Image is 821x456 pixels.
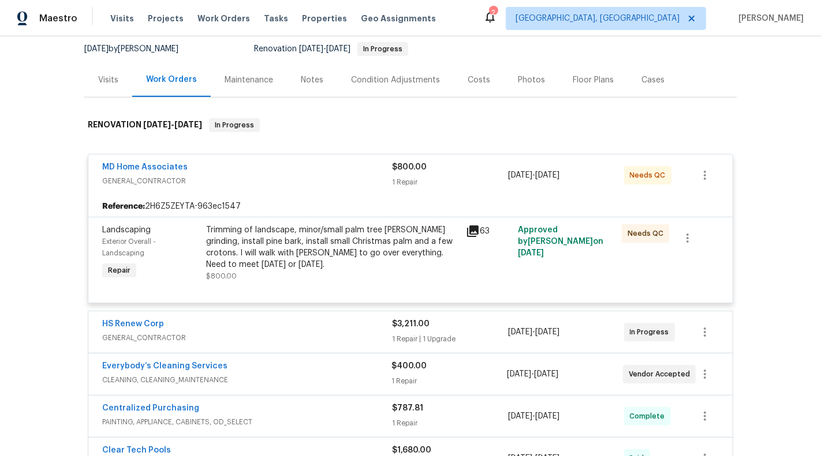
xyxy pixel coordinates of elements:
div: Visits [98,74,118,86]
div: Photos [518,74,545,86]
span: $3,211.00 [392,320,430,328]
div: Floor Plans [573,74,614,86]
div: by [PERSON_NAME] [84,42,192,56]
div: RENOVATION [DATE]-[DATE]In Progress [84,107,737,144]
b: Reference: [102,201,145,212]
span: [DATE] [84,45,109,53]
div: 1 Repair [392,417,508,429]
div: Trimming of landscape, minor/small palm tree [PERSON_NAME] grinding, install pine bark, install s... [206,224,459,270]
span: Landscaping [102,226,151,234]
div: 2 [489,7,497,18]
span: GENERAL_CONTRACTOR [102,332,392,344]
a: MD Home Associates [102,163,188,171]
div: Notes [301,74,323,86]
span: GENERAL_CONTRACTOR [102,175,392,187]
div: 1 Repair | 1 Upgrade [392,333,508,345]
a: Centralized Purchasing [102,404,199,412]
span: $1,680.00 [392,446,431,454]
span: [DATE] [535,171,559,179]
span: Needs QC [630,169,670,181]
div: 1 Repair [391,375,507,387]
span: [DATE] [535,328,559,336]
div: Cases [641,74,665,86]
span: [GEOGRAPHIC_DATA], [GEOGRAPHIC_DATA] [516,13,680,24]
span: Repair [103,265,135,276]
span: - [507,368,559,380]
span: [DATE] [508,328,532,336]
span: Maestro [39,13,77,24]
span: - [508,169,559,181]
span: In Progress [630,326,674,338]
span: Needs QC [628,228,668,239]
span: Visits [110,13,134,24]
span: $400.00 [391,362,427,370]
a: HS Renew Corp [102,320,164,328]
span: - [299,45,350,53]
span: [DATE] [508,412,532,420]
span: CLEANING, CLEANING_MAINTENANCE [102,374,391,386]
span: $800.00 [392,163,427,171]
div: Costs [468,74,490,86]
span: [DATE] [535,370,559,378]
div: 1 Repair [392,176,508,188]
div: 2H6Z5ZEYTA-963ec1547 [88,196,733,217]
a: Clear Tech Pools [102,446,171,454]
span: [DATE] [326,45,350,53]
span: Geo Assignments [361,13,436,24]
span: [PERSON_NAME] [734,13,804,24]
span: - [143,120,202,129]
span: [DATE] [507,370,532,378]
span: [DATE] [535,412,559,420]
span: Vendor Accepted [629,368,695,380]
span: [DATE] [299,45,323,53]
span: Approved by [PERSON_NAME] on [518,226,603,257]
span: Work Orders [197,13,250,24]
span: [DATE] [174,120,202,129]
h6: RENOVATION [88,118,202,132]
a: Everybody’s Cleaning Services [102,362,227,370]
div: Maintenance [225,74,273,86]
span: $787.81 [392,404,423,412]
span: PAINTING, APPLIANCE, CABINETS, OD_SELECT [102,416,392,428]
span: Projects [148,13,184,24]
span: Exterior Overall - Landscaping [102,238,156,257]
span: [DATE] [508,171,532,179]
span: Properties [302,13,347,24]
span: [DATE] [143,120,171,129]
span: [DATE] [518,249,544,257]
span: - [508,410,559,422]
span: Complete [630,410,670,422]
span: Tasks [264,14,288,22]
span: - [508,326,559,338]
div: 63 [466,224,511,238]
span: $800.00 [206,273,237,280]
span: In Progress [359,46,407,52]
div: Work Orders [146,74,197,85]
span: Renovation [254,45,408,53]
div: Condition Adjustments [351,74,440,86]
span: In Progress [210,119,259,131]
